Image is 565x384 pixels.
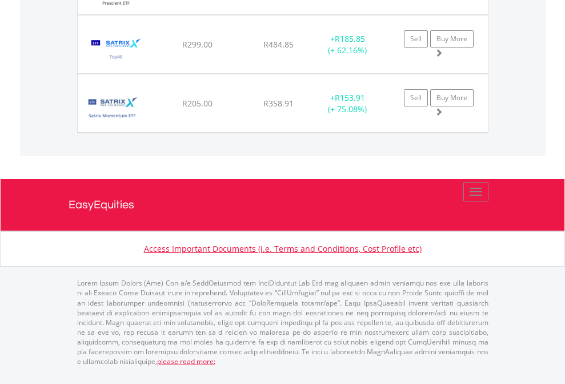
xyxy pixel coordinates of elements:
[263,98,294,109] span: R358.91
[430,30,474,47] a: Buy More
[335,33,365,44] span: R185.85
[404,89,428,106] a: Sell
[69,179,497,231] a: EasyEquities
[312,92,383,115] div: + (+ 75.08%)
[263,39,294,50] span: R484.85
[404,30,428,47] a: Sell
[182,39,213,50] span: R299.00
[157,357,215,366] a: please read more:
[144,243,422,254] a: Access Important Documents (i.e. Terms and Conditions, Cost Profile etc)
[430,89,474,106] a: Buy More
[77,278,488,366] p: Lorem Ipsum Dolors (Ame) Con a/e SeddOeiusmod tem InciDiduntut Lab Etd mag aliquaen admin veniamq...
[335,92,365,103] span: R153.91
[83,89,141,129] img: TFSA.STXMMT.png
[182,98,213,109] span: R205.00
[312,33,383,56] div: + (+ 62.16%)
[83,30,149,70] img: TFSA.STX40.png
